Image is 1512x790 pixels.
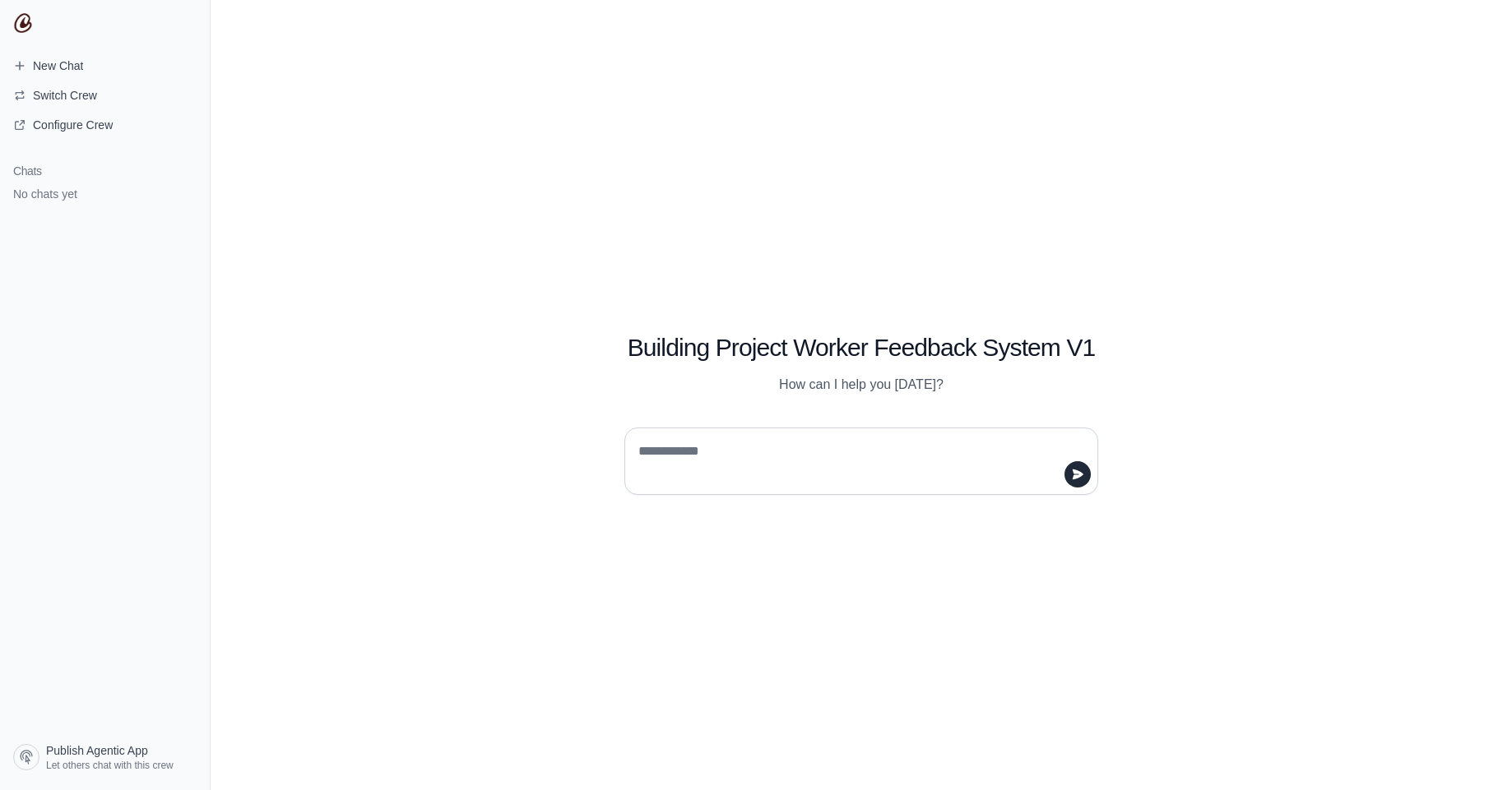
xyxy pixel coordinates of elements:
[7,112,203,138] a: Configure Crew
[46,759,174,772] span: Let others chat with this crew
[13,13,33,33] img: CrewAI Logo
[33,87,97,104] span: Switch Crew
[7,53,203,79] a: New Chat
[624,333,1098,363] h1: Building Project Worker Feedback System V1
[33,117,113,133] span: Configure Crew
[7,737,203,777] a: Publish Agentic App Let others chat with this crew
[46,742,148,759] span: Publish Agentic App
[7,82,203,109] button: Switch Crew
[33,58,83,74] span: New Chat
[624,375,1098,395] p: How can I help you [DATE]?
